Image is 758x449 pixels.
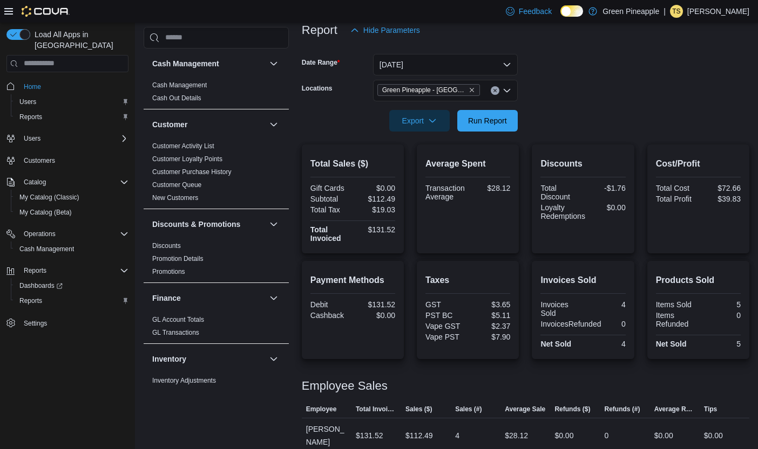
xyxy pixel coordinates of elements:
[425,311,466,320] div: PST BC
[540,203,585,220] div: Loyalty Redemptions
[373,54,518,75] button: [DATE]
[152,168,232,176] span: Customer Purchase History
[144,140,289,209] div: Customer
[469,87,475,93] button: Remove Green Pineapple - Warfield from selection in this group
[377,84,480,96] span: Green Pineapple - Warfield
[19,176,128,189] span: Catalog
[19,227,60,240] button: Operations
[2,79,133,94] button: Home
[425,157,510,170] h2: Average Spent
[152,94,201,102] a: Cash Out Details
[519,6,552,17] span: Feedback
[540,274,625,287] h2: Invoices Sold
[656,311,696,328] div: Items Refunded
[700,300,741,309] div: 5
[11,241,133,257] button: Cash Management
[19,80,128,93] span: Home
[505,405,545,413] span: Average Sale
[2,226,133,241] button: Operations
[310,300,351,309] div: Debit
[15,279,128,292] span: Dashboards
[152,194,198,202] span: New Customers
[355,311,395,320] div: $0.00
[19,98,36,106] span: Users
[152,267,185,276] span: Promotions
[19,281,63,290] span: Dashboards
[2,131,133,146] button: Users
[19,193,79,202] span: My Catalog (Classic)
[19,227,128,240] span: Operations
[152,155,222,163] a: Customer Loyalty Points
[144,239,289,282] div: Discounts & Promotions
[19,317,51,330] a: Settings
[152,119,187,130] h3: Customer
[302,379,388,392] h3: Employee Sales
[356,405,397,413] span: Total Invoiced
[19,132,45,145] button: Users
[656,340,687,348] strong: Net Sold
[19,316,128,329] span: Settings
[144,79,289,109] div: Cash Management
[267,353,280,365] button: Inventory
[24,156,55,165] span: Customers
[355,195,395,203] div: $112.49
[470,311,511,320] div: $5.11
[2,175,133,190] button: Catalog
[654,405,695,413] span: Average Refund
[554,405,590,413] span: Refunds ($)
[24,230,56,238] span: Operations
[267,218,280,231] button: Discounts & Promotions
[15,110,128,123] span: Reports
[6,74,128,359] nav: Complex example
[700,184,741,192] div: $72.66
[355,184,395,192] div: $0.00
[19,245,74,253] span: Cash Management
[152,254,204,263] span: Promotion Details
[19,264,128,277] span: Reports
[15,191,84,204] a: My Catalog (Classic)
[470,333,511,341] div: $7.90
[540,184,581,201] div: Total Discount
[503,86,511,95] button: Open list of options
[24,178,46,186] span: Catalog
[700,340,741,348] div: 5
[152,242,181,250] a: Discounts
[672,5,680,18] span: TS
[24,266,46,275] span: Reports
[389,110,450,132] button: Export
[605,405,640,413] span: Refunds (#)
[468,115,507,126] span: Run Report
[15,95,40,108] a: Users
[540,320,601,328] div: InvoicesRefunded
[355,300,395,309] div: $131.52
[152,219,265,230] button: Discounts & Promotions
[470,322,511,330] div: $2.37
[310,205,351,214] div: Total Tax
[15,243,78,255] a: Cash Management
[15,279,67,292] a: Dashboards
[470,300,511,309] div: $3.65
[15,191,128,204] span: My Catalog (Classic)
[15,294,46,307] a: Reports
[355,205,395,214] div: $19.03
[302,24,337,37] h3: Report
[19,113,42,121] span: Reports
[152,219,240,230] h3: Discounts & Promotions
[19,80,45,93] a: Home
[603,5,659,18] p: Green Pineapple
[267,292,280,305] button: Finance
[19,208,72,217] span: My Catalog (Beta)
[24,82,41,91] span: Home
[152,354,265,364] button: Inventory
[656,184,696,192] div: Total Cost
[470,184,511,192] div: $28.12
[656,274,741,287] h2: Products Sold
[302,58,340,67] label: Date Range
[2,153,133,168] button: Customers
[704,405,717,413] span: Tips
[585,300,626,309] div: 4
[24,134,40,143] span: Users
[425,184,466,201] div: Transaction Average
